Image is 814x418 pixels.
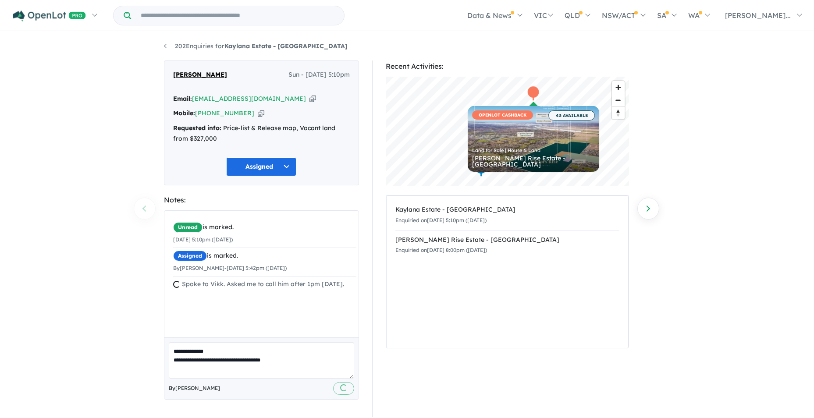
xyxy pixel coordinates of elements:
[258,109,264,118] button: Copy
[612,106,625,119] button: Reset bearing to north
[526,85,540,102] div: Map marker
[395,247,487,253] small: Enquiried on [DATE] 8:00pm ([DATE])
[173,70,227,80] span: [PERSON_NAME]
[164,42,348,50] a: 202Enquiries forKaylana Estate - [GEOGRAPHIC_DATA]
[173,251,207,261] span: Assigned
[309,94,316,103] button: Copy
[173,236,233,243] small: [DATE] 5:10pm ([DATE])
[472,148,595,153] div: Land for Sale | House & Land
[612,81,625,94] button: Zoom in
[192,95,306,103] a: [EMAIL_ADDRESS][DOMAIN_NAME]
[472,110,533,120] span: OPENLOT CASHBACK
[173,124,221,132] strong: Requested info:
[548,110,595,120] span: 43 AVAILABLE
[725,11,791,20] span: [PERSON_NAME]...
[173,222,203,233] span: Unread
[386,77,629,186] canvas: Map
[13,11,86,21] img: Openlot PRO Logo White
[224,42,348,50] strong: Kaylana Estate - [GEOGRAPHIC_DATA]
[612,94,625,106] button: Zoom out
[395,217,487,223] small: Enquiried on [DATE] 5:10pm ([DATE])
[173,222,356,233] div: is marked.
[395,235,619,245] div: [PERSON_NAME] Rise Estate - [GEOGRAPHIC_DATA]
[182,280,344,288] span: Spoke to Vikk. Asked me to call him after 1pm [DATE].
[288,70,350,80] span: Sun - [DATE] 5:10pm
[133,6,342,25] input: Try estate name, suburb, builder or developer
[395,200,619,230] a: Kaylana Estate - [GEOGRAPHIC_DATA]Enquiried on[DATE] 5:10pm ([DATE])
[173,251,356,261] div: is marked.
[226,157,296,176] button: Assigned
[164,194,359,206] div: Notes:
[164,41,650,52] nav: breadcrumb
[468,106,599,172] a: OPENLOT CASHBACK 43 AVAILABLE Land for Sale | House & Land [PERSON_NAME] Rise Estate - [GEOGRAPHI...
[386,60,629,72] div: Recent Activities:
[395,205,619,215] div: Kaylana Estate - [GEOGRAPHIC_DATA]
[173,95,192,103] strong: Email:
[173,123,350,144] div: Price-list & Release map, Vacant land from $327,000
[173,109,195,117] strong: Mobile:
[472,155,595,167] div: [PERSON_NAME] Rise Estate - [GEOGRAPHIC_DATA]
[395,230,619,261] a: [PERSON_NAME] Rise Estate - [GEOGRAPHIC_DATA]Enquiried on[DATE] 8:00pm ([DATE])
[195,109,254,117] a: [PHONE_NUMBER]
[173,265,287,271] small: By [PERSON_NAME] - [DATE] 5:42pm ([DATE])
[612,107,625,119] span: Reset bearing to north
[169,384,220,393] span: By [PERSON_NAME]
